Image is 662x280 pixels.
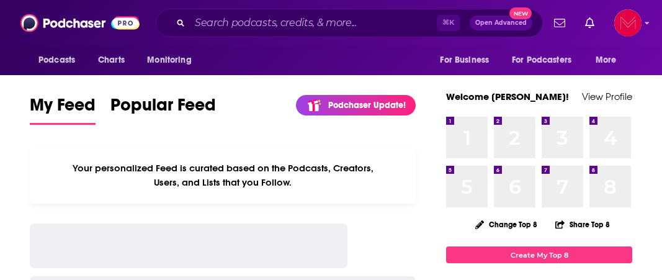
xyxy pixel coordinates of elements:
[440,52,489,69] span: For Business
[138,48,207,72] button: open menu
[614,9,642,37] button: Show profile menu
[596,52,617,69] span: More
[512,52,571,69] span: For Podcasters
[20,11,140,35] img: Podchaser - Follow, Share and Rate Podcasts
[468,217,545,232] button: Change Top 8
[509,7,532,19] span: New
[504,48,589,72] button: open menu
[446,246,632,263] a: Create My Top 8
[614,9,642,37] span: Logged in as Pamelamcclure
[110,94,216,125] a: Popular Feed
[30,48,91,72] button: open menu
[38,52,75,69] span: Podcasts
[190,13,437,33] input: Search podcasts, credits, & more...
[147,52,191,69] span: Monitoring
[555,212,611,237] button: Share Top 8
[582,91,632,102] a: View Profile
[328,100,406,111] p: Podchaser Update!
[446,91,569,102] a: Welcome [PERSON_NAME]!
[580,12,599,34] a: Show notifications dropdown
[110,94,216,123] span: Popular Feed
[30,147,416,204] div: Your personalized Feed is curated based on the Podcasts, Creators, Users, and Lists that you Follow.
[470,16,532,30] button: Open AdvancedNew
[30,94,96,125] a: My Feed
[475,20,527,26] span: Open Advanced
[587,48,632,72] button: open menu
[614,9,642,37] img: User Profile
[431,48,504,72] button: open menu
[30,94,96,123] span: My Feed
[90,48,132,72] a: Charts
[437,15,460,31] span: ⌘ K
[156,9,543,37] div: Search podcasts, credits, & more...
[98,52,125,69] span: Charts
[549,12,570,34] a: Show notifications dropdown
